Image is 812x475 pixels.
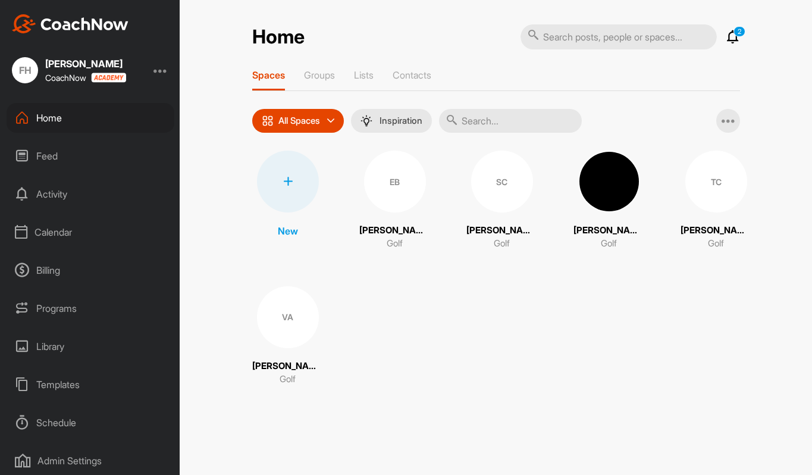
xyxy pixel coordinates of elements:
[7,217,174,247] div: Calendar
[12,14,128,33] img: CoachNow
[91,73,126,83] img: CoachNow acadmey
[521,24,717,49] input: Search posts, people or spaces...
[494,237,510,251] p: Golf
[7,141,174,171] div: Feed
[278,224,298,238] p: New
[278,116,320,126] p: All Spaces
[359,224,431,237] p: [PERSON_NAME]
[7,255,174,285] div: Billing
[262,115,274,127] img: icon
[708,237,724,251] p: Golf
[364,151,426,212] div: EB
[7,179,174,209] div: Activity
[359,151,431,251] a: EB[PERSON_NAME]Golf
[681,224,752,237] p: [PERSON_NAME]
[7,103,174,133] div: Home
[252,286,324,386] a: VA[PERSON_NAME]Golf
[45,73,126,83] div: CoachNow
[380,116,422,126] p: Inspiration
[733,26,745,37] p: 2
[387,237,403,251] p: Golf
[393,69,431,81] p: Contacts
[7,332,174,361] div: Library
[7,408,174,437] div: Schedule
[252,69,285,81] p: Spaces
[45,59,126,68] div: [PERSON_NAME]
[280,373,296,386] p: Golf
[252,26,305,49] h2: Home
[681,151,752,251] a: TC[PERSON_NAME]Golf
[7,293,174,323] div: Programs
[7,370,174,399] div: Templates
[12,57,38,83] div: FH
[304,69,335,81] p: Groups
[601,237,617,251] p: Golf
[573,151,645,251] a: [PERSON_NAME]Golf
[354,69,374,81] p: Lists
[466,224,538,237] p: [PERSON_NAME]
[252,360,324,373] p: [PERSON_NAME]
[439,109,582,133] input: Search...
[360,115,372,127] img: menuIcon
[471,151,533,212] div: SC
[257,286,319,348] div: VA
[578,151,640,212] img: square_5147961201917fa15edadeb5bd506b5a.jpg
[685,151,747,212] div: TC
[466,151,538,251] a: SC[PERSON_NAME]Golf
[573,224,645,237] p: [PERSON_NAME]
